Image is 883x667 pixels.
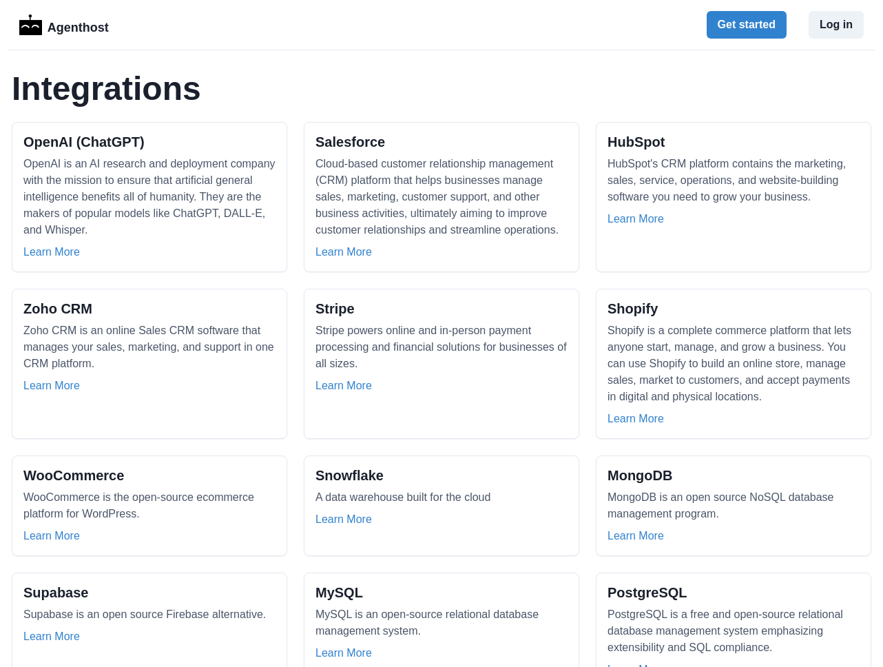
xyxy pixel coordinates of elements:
h1: Integrations [12,72,871,105]
h2: Stripe [315,300,355,317]
h2: WooCommerce [23,467,124,484]
p: Cloud-based customer relationship management (CRM) platform that helps businesses manage sales, m... [315,156,568,238]
a: Learn More [23,628,80,645]
h2: Zoho CRM [23,300,92,317]
p: Shopify is a complete commerce platform that lets anyone start, manage, and grow a business. You ... [607,322,860,405]
a: Learn More [315,645,372,661]
a: Learn More [315,378,372,394]
h2: Supabase [23,584,88,601]
h2: PostgreSQL [607,584,687,601]
a: LogoAgenthost [19,13,109,37]
p: WooCommerce is the open-source ecommerce platform for WordPress. [23,489,276,522]
p: Zoho CRM is an online Sales CRM software that manages your sales, marketing, and support in one C... [23,322,276,372]
p: MongoDB is an open source NoSQL database management program. [607,489,860,522]
a: Learn More [23,378,80,394]
h2: HubSpot [607,134,665,150]
p: Agenthost [48,13,109,37]
a: Learn More [23,244,80,260]
a: Learn More [315,511,372,528]
a: Learn More [23,528,80,544]
p: Supabase is an open source Firebase alternative. [23,606,266,623]
a: Learn More [607,411,664,427]
p: Stripe powers online and in-person payment processing and financial solutions for businesses of a... [315,322,568,372]
h2: Salesforce [315,134,385,150]
a: Learn More [607,528,664,544]
h2: Shopify [607,300,658,317]
h2: OpenAI (ChatGPT) [23,134,145,150]
a: Learn More [607,211,664,227]
p: PostgreSQL is a free and open-source relational database management system emphasizing extensibil... [607,606,860,656]
button: Log in [809,11,864,39]
img: Logo [19,14,42,35]
p: HubSpot's CRM platform contains the marketing, sales, service, operations, and website-building s... [607,156,860,205]
a: Learn More [315,244,372,260]
p: OpenAI is an AI research and deployment company with the mission to ensure that artificial genera... [23,156,276,238]
button: Get started [707,11,787,39]
p: A data warehouse built for the cloud [315,489,490,506]
h2: MySQL [315,584,363,601]
h2: MongoDB [607,467,672,484]
p: MySQL is an open-source relational database management system. [315,606,568,639]
h2: Snowflake [315,467,384,484]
